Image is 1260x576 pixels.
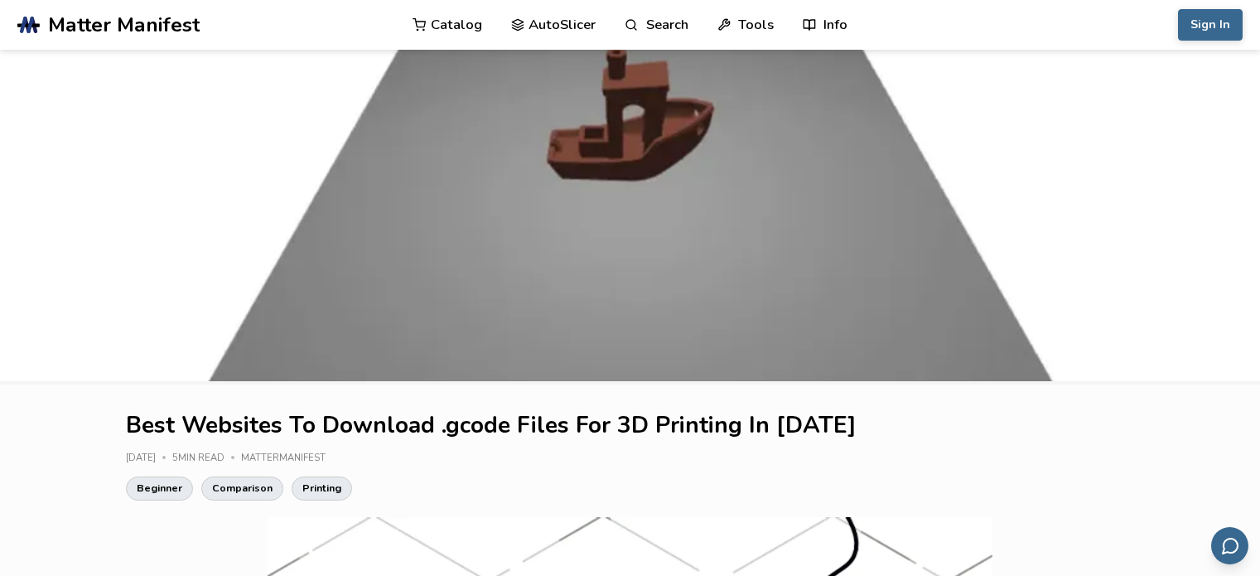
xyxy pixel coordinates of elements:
[48,13,200,36] span: Matter Manifest
[241,453,337,464] div: MatterManifest
[201,477,283,500] a: Comparison
[1178,9,1243,41] button: Sign In
[126,413,1134,438] h1: Best Websites To Download .gcode Files For 3D Printing In [DATE]
[292,477,352,500] a: Printing
[126,453,172,464] div: [DATE]
[1211,527,1248,564] button: Send feedback via email
[126,477,193,500] a: Beginner
[172,453,241,464] div: 5 min read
